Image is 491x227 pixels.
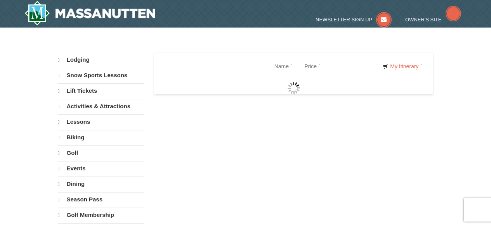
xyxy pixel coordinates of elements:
a: Dining [58,177,144,191]
a: Lessons [58,114,144,129]
span: Newsletter Sign Up [316,17,372,23]
a: Golf [58,146,144,160]
a: Lift Tickets [58,83,144,98]
span: Owner's Site [405,17,442,23]
a: Activities & Attractions [58,99,144,114]
a: Snow Sports Lessons [58,68,144,83]
img: Massanutten Resort Logo [24,1,156,26]
a: Owner's Site [405,17,461,23]
a: Massanutten Resort [24,1,156,26]
a: My Itinerary [378,61,427,72]
a: Biking [58,130,144,145]
a: Season Pass [58,192,144,207]
a: Golf Membership [58,208,144,222]
a: Name [269,59,298,74]
img: wait gif [288,82,300,94]
a: Lodging [58,53,144,67]
a: Newsletter Sign Up [316,17,392,23]
a: Price [298,59,326,74]
a: Events [58,161,144,176]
